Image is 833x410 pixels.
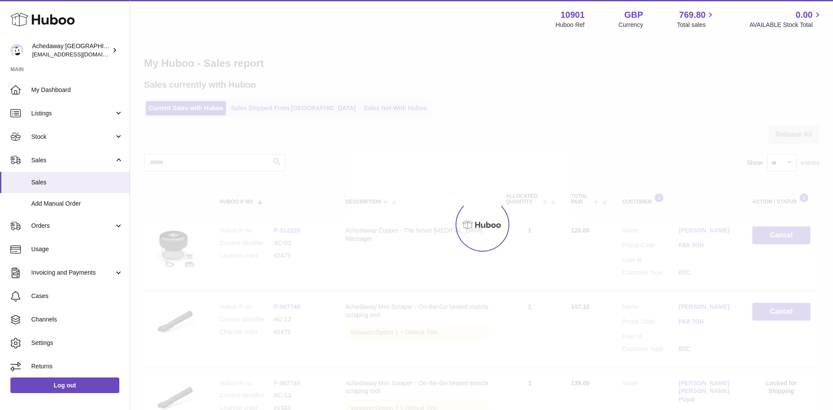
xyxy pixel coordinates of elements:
[32,51,128,58] span: [EMAIL_ADDRESS][DOMAIN_NAME]
[31,200,123,208] span: Add Manual Order
[31,245,123,253] span: Usage
[31,315,123,324] span: Channels
[31,178,123,187] span: Sales
[556,21,585,29] div: Huboo Ref
[31,109,114,118] span: Listings
[619,21,643,29] div: Currency
[796,9,813,21] span: 0.00
[624,9,643,21] strong: GBP
[10,377,119,393] a: Log out
[677,9,715,29] a: 769.80 Total sales
[31,362,123,371] span: Returns
[10,44,23,57] img: admin@newpb.co.uk
[679,9,705,21] span: 769.80
[31,156,114,164] span: Sales
[31,269,114,277] span: Invoicing and Payments
[31,292,123,300] span: Cases
[31,86,123,94] span: My Dashboard
[749,21,823,29] span: AVAILABLE Stock Total
[31,133,114,141] span: Stock
[561,9,585,21] strong: 10901
[31,339,123,347] span: Settings
[32,42,110,59] div: Achedaway [GEOGRAPHIC_DATA]
[749,9,823,29] a: 0.00 AVAILABLE Stock Total
[31,222,114,230] span: Orders
[677,21,715,29] span: Total sales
